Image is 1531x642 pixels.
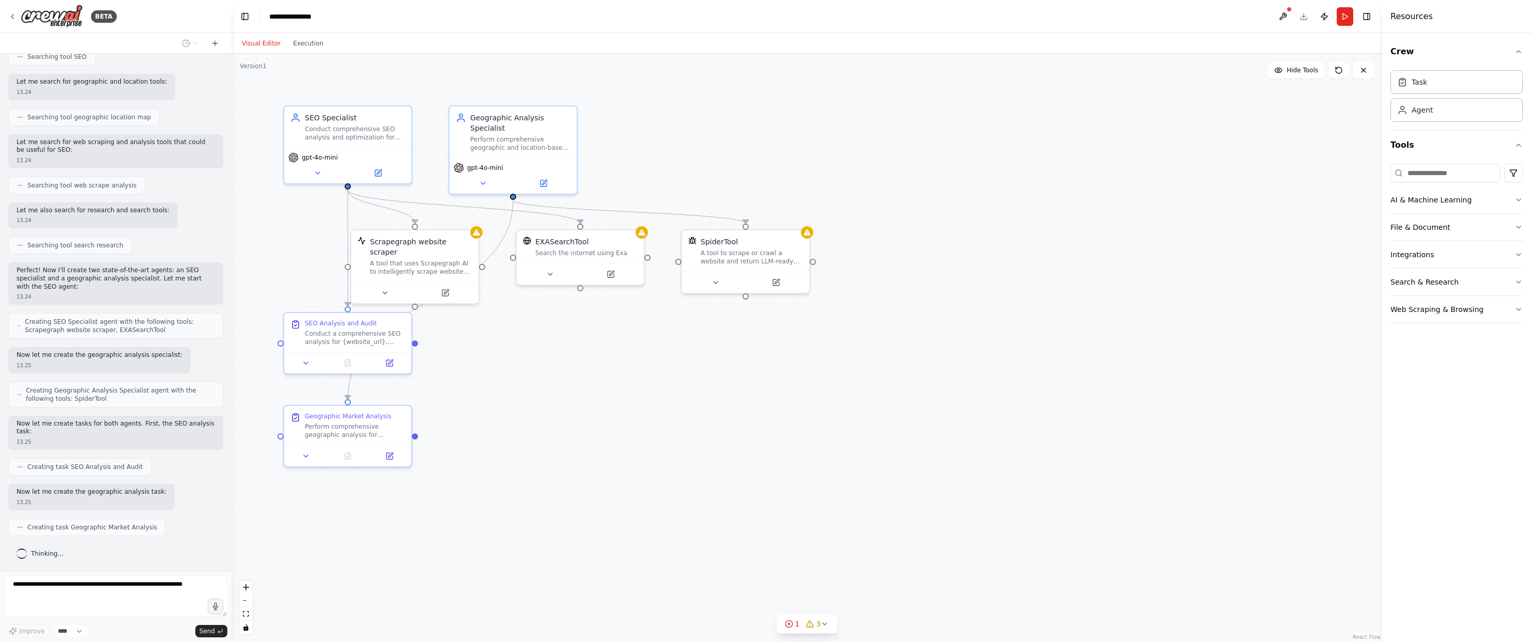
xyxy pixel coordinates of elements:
[238,9,252,24] button: Hide left sidebar
[302,153,338,162] span: gpt-4o-mini
[27,113,151,121] span: Searching tool geographic location map
[747,276,805,289] button: Open in side panel
[343,190,353,306] g: Edge from c6d52b52-6f8f-4c70-b8f4-cc7bf93764f6 to 5ca80d07-5aff-4880-bc2b-75a6d2af3c3f
[535,249,638,257] div: Search the internet using Exa
[1390,214,1523,241] button: File & Document
[305,422,405,439] div: Perform comprehensive geographic analysis for {business_location} and {target_markets}, including...
[1390,131,1523,160] button: Tools
[1390,296,1523,323] button: Web Scraping & Browsing
[17,420,215,436] p: Now let me create tasks for both agents. First, the SEO analysis task:
[19,627,44,635] span: Improve
[523,237,531,245] img: EXASearchTool
[1287,66,1318,74] span: Hide Tools
[1390,269,1523,295] button: Search & Research
[1353,634,1381,640] a: React Flow attribution
[467,164,503,172] span: gpt-4o-mini
[239,594,253,607] button: zoom out
[326,357,370,369] button: No output available
[305,113,405,123] div: SEO Specialist
[343,200,518,399] g: Edge from 39daeb76-aaeb-4f30-8095-ecd9b81b6466 to 66dca9cf-adc4-4ffa-bcd6-dc882eb9abe5
[27,53,87,61] span: Searching tool SEO
[17,498,166,506] div: 13.25
[581,268,640,280] button: Open in side panel
[688,237,697,245] img: SpiderTool
[17,88,167,96] div: 13.24
[91,10,117,23] div: BETA
[370,237,472,257] div: Scrapegraph website scraper
[17,267,215,291] p: Perfect! Now I'll create two state-of-the-art agents: an SEO specialist and a geographic analysis...
[508,200,751,224] g: Edge from 39daeb76-aaeb-4f30-8095-ecd9b81b6466 to b6906d0c-45e0-48c6-9e9c-6b604329b688
[305,412,391,420] div: Geographic Market Analysis
[195,625,227,637] button: Send
[343,190,420,224] g: Edge from c6d52b52-6f8f-4c70-b8f4-cc7bf93764f6 to f22b56e0-f116-4c46-a78d-b076abd5f5d6
[239,581,253,594] button: zoom in
[283,105,412,184] div: SEO SpecialistConduct comprehensive SEO analysis and optimization for {website_url}, including ke...
[701,249,803,265] div: A tool to scrape or crawl a website and return LLM-ready content.
[26,386,214,403] span: Creating Geographic Analysis Specialist agent with the following tools: SpiderTool
[681,229,810,294] div: SpiderToolSpiderToolA tool to scrape or crawl a website and return LLM-ready content.
[21,5,83,28] img: Logo
[287,37,330,50] button: Execution
[199,627,215,635] span: Send
[416,287,474,299] button: Open in side panel
[349,167,407,179] button: Open in side panel
[239,607,253,621] button: fit view
[240,62,267,70] div: Version 1
[17,293,215,301] div: 13.24
[816,619,821,629] span: 3
[305,319,377,327] div: SEO Analysis and Audit
[283,405,412,467] div: Geographic Market AnalysisPerform comprehensive geographic analysis for {business_location} and {...
[27,241,123,249] span: Searching tool search research
[358,237,366,245] img: ScrapegraphScrapeTool
[1412,77,1427,87] div: Task
[1412,105,1433,115] div: Agent
[27,463,143,471] span: Creating task SEO Analysis and Audit
[470,113,570,133] div: Geographic Analysis Specialist
[25,318,214,334] span: Creating SEO Specialist agent with the following tools: Scrapegraph website scraper, EXASearchTool
[777,615,838,634] button: 13
[27,523,157,531] span: Creating task Geographic Market Analysis
[305,125,405,142] div: Conduct comprehensive SEO analysis and optimization for {website_url}, including keyword research...
[17,78,167,86] p: Let me search for geographic and location tools:
[239,581,253,634] div: React Flow controls
[17,138,215,154] p: Let me search for web scraping and analysis tools that could be useful for SEO:
[17,216,169,224] div: 13.24
[701,237,738,247] div: SpiderTool
[326,450,370,462] button: No output available
[207,37,223,50] button: Start a new chat
[239,621,253,634] button: toggle interactivity
[17,488,166,496] p: Now let me create the geographic analysis task:
[1390,37,1523,66] button: Crew
[17,156,215,164] div: 13.24
[1390,160,1523,332] div: Tools
[1390,241,1523,268] button: Integrations
[27,181,136,190] span: Searching tool web scrape analysis
[1390,10,1433,23] h4: Resources
[372,450,407,462] button: Open in side panel
[1359,9,1374,24] button: Hide right sidebar
[208,599,223,614] button: Click to speak your automation idea
[4,624,49,638] button: Improve
[1390,186,1523,213] button: AI & Machine Learning
[17,362,182,369] div: 13.25
[178,37,203,50] button: Switch to previous chat
[516,229,645,286] div: EXASearchToolEXASearchToolSearch the internet using Exa
[236,37,287,50] button: Visual Editor
[17,351,182,359] p: Now let me create the geographic analysis specialist:
[350,229,480,304] div: ScrapegraphScrapeToolScrapegraph website scraperA tool that uses Scrapegraph AI to intelligently ...
[1268,62,1324,79] button: Hide Tools
[31,550,64,558] span: Thinking...
[449,105,578,195] div: Geographic Analysis SpecialistPerform comprehensive geographic and location-based analysis for {b...
[370,259,472,276] div: A tool that uses Scrapegraph AI to intelligently scrape website content.
[514,177,573,190] button: Open in side panel
[305,330,405,346] div: Conduct a comprehensive SEO analysis for {website_url}, including: 1) Technical SEO audit (page s...
[535,237,589,247] div: EXASearchTool
[283,312,412,374] div: SEO Analysis and AuditConduct a comprehensive SEO analysis for {website_url}, including: 1) Techn...
[17,438,215,446] div: 13.25
[470,135,570,152] div: Perform comprehensive geographic and location-based analysis for {business_location} and {target_...
[795,619,800,629] span: 1
[1390,66,1523,130] div: Crew
[372,357,407,369] button: Open in side panel
[343,190,585,224] g: Edge from c6d52b52-6f8f-4c70-b8f4-cc7bf93764f6 to 233e458c-a33a-42f1-9db7-a50b54ad38e8
[17,207,169,215] p: Let me also search for research and search tools:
